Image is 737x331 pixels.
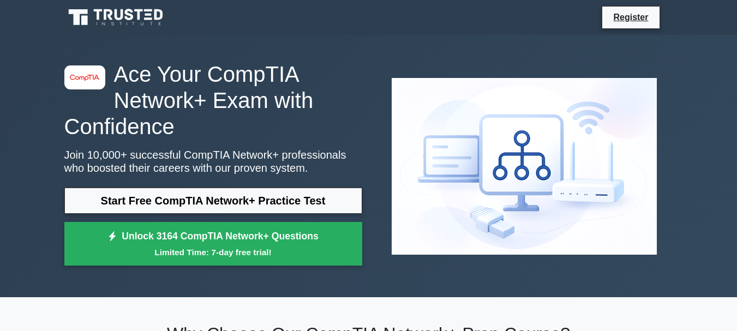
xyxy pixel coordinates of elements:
a: Unlock 3164 CompTIA Network+ QuestionsLimited Time: 7-day free trial! [64,222,362,266]
a: Start Free CompTIA Network+ Practice Test [64,188,362,214]
a: Register [607,10,655,24]
small: Limited Time: 7-day free trial! [78,246,349,258]
p: Join 10,000+ successful CompTIA Network+ professionals who boosted their careers with our proven ... [64,148,362,174]
h1: Ace Your CompTIA Network+ Exam with Confidence [64,61,362,140]
img: CompTIA Network+ Preview [383,69,666,263]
